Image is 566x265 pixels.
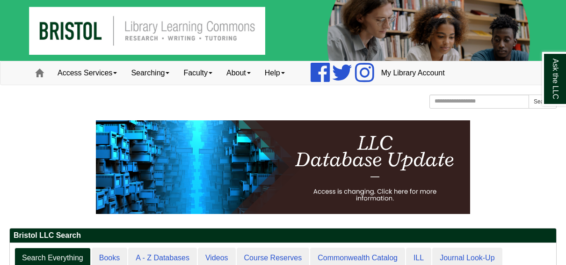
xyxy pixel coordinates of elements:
[10,228,556,243] h2: Bristol LLC Search
[258,61,292,85] a: Help
[176,61,219,85] a: Faculty
[124,61,176,85] a: Searching
[219,61,258,85] a: About
[374,61,452,85] a: My Library Account
[96,120,470,214] img: HTML tutorial
[529,95,557,109] button: Search
[51,61,124,85] a: Access Services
